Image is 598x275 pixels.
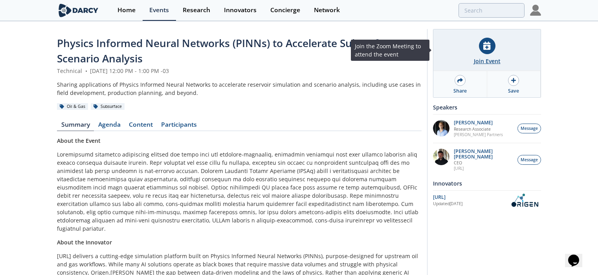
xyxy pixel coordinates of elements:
img: Profile [530,5,541,16]
div: Sharing applications of Physics Informed Neural Networks to accelerate reservoir simulation and s... [57,80,422,97]
div: Network [314,7,340,13]
img: OriGen.AI [508,193,541,207]
a: Participants [157,122,201,131]
a: Summary [57,122,94,131]
div: Events [149,7,169,13]
span: Message [521,126,538,132]
div: Speakers [433,100,541,114]
strong: About the Event [57,137,101,144]
p: [PERSON_NAME] [PERSON_NAME] [454,149,514,160]
div: Research [183,7,210,13]
iframe: chat widget [565,244,590,267]
a: Content [125,122,157,131]
div: Subsurface [91,103,125,110]
p: [PERSON_NAME] Partners [454,132,503,137]
strong: About the Innovator [57,239,112,246]
div: Concierge [270,7,300,13]
div: Innovators [224,7,257,13]
img: 1EXUV5ipS3aUf9wnAL7U [433,120,449,137]
div: Innovators [433,177,541,190]
div: Technical [DATE] 12:00 PM - 1:00 PM -03 [57,67,422,75]
span: • [84,67,88,75]
p: [URL] [454,166,514,171]
div: [URL] [433,194,508,201]
p: Research Associate [454,126,503,132]
a: Agenda [94,122,125,131]
p: [PERSON_NAME] [454,120,503,126]
input: Advanced Search [459,3,525,18]
div: Share [453,87,467,95]
button: Message [517,124,541,133]
div: Oil & Gas [57,103,88,110]
button: Message [517,155,541,165]
p: Loremipsumd sitametco adipiscing elitsed doe tempo inci utl etdolore-magnaaliq, enimadmin veniamq... [57,150,422,233]
div: Updated [DATE] [433,201,508,207]
span: Message [521,157,538,163]
a: [URL] Updated[DATE] OriGen.AI [433,193,541,207]
img: 20112e9a-1f67-404a-878c-a26f1c79f5da [433,149,449,165]
p: CEO [454,160,514,166]
div: Home [117,7,136,13]
div: Join Event [474,57,501,65]
div: Save [508,87,519,95]
span: Physics Informed Neural Networks (PINNs) to Accelerate Subsurface Scenario Analysis [57,36,395,66]
img: logo-wide.svg [57,4,100,17]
